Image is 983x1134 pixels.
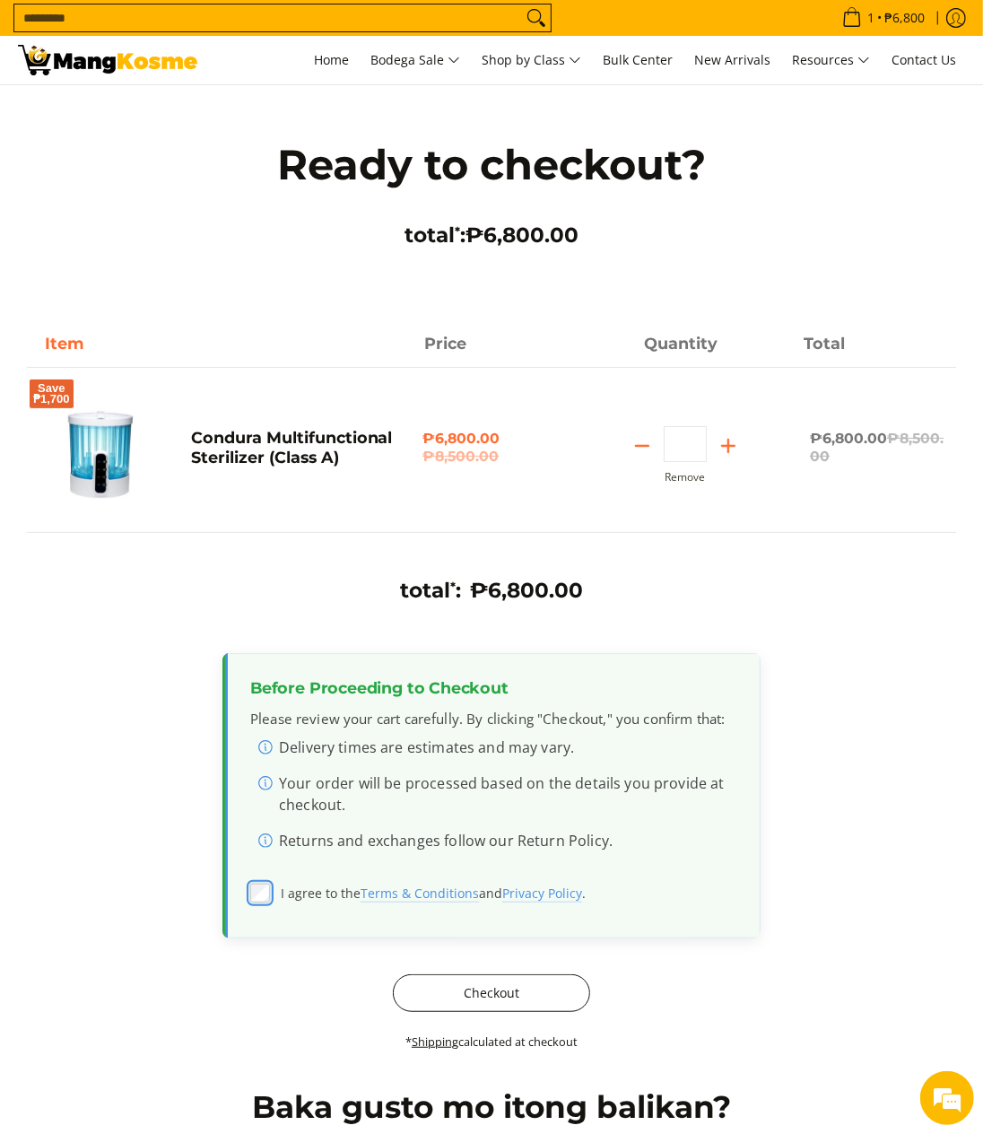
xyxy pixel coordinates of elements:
[685,36,779,84] a: New Arrivals
[783,36,879,84] a: Resources
[305,36,358,84] a: Home
[810,430,944,465] del: ₱8,500.00
[423,430,561,465] span: ₱6,800.00
[18,1088,965,1127] h2: Baka gusto mo itong balikan?
[522,4,551,31] button: Search
[250,709,735,859] div: Please review your cart carefully. By clicking "Checkout," you confirm that:
[473,36,590,84] a: Shop by Class
[18,45,197,75] img: Your Shopping Cart | Mang Kosme
[594,36,682,84] a: Bulk Center
[361,885,479,903] a: Terms & Conditions (opens in new tab)
[393,974,590,1012] button: Checkout
[250,884,270,903] input: I agree to theTerms & Conditions (opens in new tab)andPrivacy Policy (opens in new tab).
[882,12,927,24] span: ₱6,800
[603,51,673,68] span: Bulk Center
[694,51,770,68] span: New Arrivals
[412,1034,458,1050] a: Shipping
[257,772,735,823] li: Your order will be processed based on the details you provide at checkout.
[401,578,462,604] h3: total :
[892,51,956,68] span: Contact Us
[665,471,705,484] button: Remove
[370,49,460,72] span: Bodega Sale
[482,49,581,72] span: Shop by Class
[361,36,469,84] a: Bodega Sale
[257,737,735,765] li: Delivery times are estimates and may vary.
[314,51,349,68] span: Home
[707,432,750,460] button: Add
[423,448,561,466] del: ₱8,500.00
[792,49,870,72] span: Resources
[257,830,735,859] li: Returns and exchanges follow our Return Policy.
[250,678,735,698] h3: Before Proceeding to Checkout
[281,884,735,903] span: I agree to the and .
[465,222,578,248] span: ₱6,800.00
[502,885,582,903] a: Privacy Policy (opens in new tab)
[865,12,877,24] span: 1
[33,383,70,405] span: Save ₱1,700
[810,430,944,465] span: ₱6,800.00
[222,653,761,939] div: Order confirmation and disclaimers
[215,36,965,84] nav: Main Menu
[259,222,724,249] h3: total :
[405,1034,578,1050] small: * calculated at checkout
[621,432,664,460] button: Subtract
[259,139,724,191] h1: Ready to checkout?
[36,386,164,514] img: Default Title Condura Multifunctional Sterilizer (Class A)
[883,36,965,84] a: Contact Us
[471,578,584,603] span: ₱6,800.00
[837,8,930,28] span: •
[191,428,393,467] a: Condura Multifunctional Sterilizer (Class A)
